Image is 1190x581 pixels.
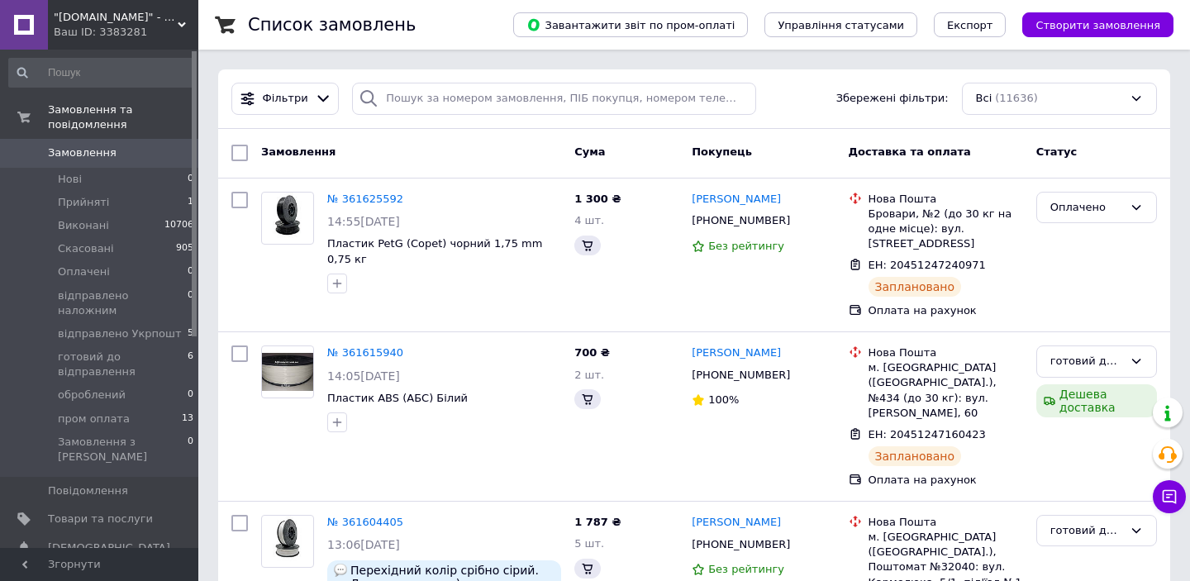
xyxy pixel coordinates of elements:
[327,215,400,228] span: 14:55[DATE]
[188,195,193,210] span: 1
[58,288,188,318] span: відправлено наложним
[327,538,400,551] span: 13:06[DATE]
[58,350,188,379] span: готовий до відправлення
[188,388,193,402] span: 0
[869,345,1023,360] div: Нова Пошта
[188,288,193,318] span: 0
[692,345,781,361] a: [PERSON_NAME]
[692,145,752,158] span: Покупець
[1006,18,1173,31] a: Створити замовлення
[1036,384,1157,417] div: Дешева доставка
[869,207,1023,252] div: Бровари, №2 (до 30 кг на одне місце): вул. [STREET_ADDRESS]
[48,102,198,132] span: Замовлення та повідомлення
[58,388,126,402] span: оброблений
[269,516,307,567] img: Фото товару
[54,10,178,25] span: "3Dfilament.com.ua" - виробник пластику до 3D принтерів
[48,512,153,526] span: Товари та послуги
[869,428,986,441] span: ЕН: 20451247160423
[574,369,604,381] span: 2 шт.
[869,259,986,271] span: ЕН: 20451247240971
[574,145,605,158] span: Cума
[58,326,181,341] span: відправлено Укрпошт
[327,346,403,359] a: № 361615940
[1035,19,1160,31] span: Створити замовлення
[934,12,1007,37] button: Експорт
[574,214,604,226] span: 4 шт.
[574,346,610,359] span: 700 ₴
[48,541,170,555] span: [DEMOGRAPHIC_DATA]
[869,360,1023,421] div: м. [GEOGRAPHIC_DATA] ([GEOGRAPHIC_DATA].), №434 (до 30 кг): вул. [PERSON_NAME], 60
[327,193,403,205] a: № 361625592
[764,12,917,37] button: Управління статусами
[248,15,416,35] h1: Список замовлень
[869,277,962,297] div: Заплановано
[176,241,193,256] span: 905
[869,192,1023,207] div: Нова Пошта
[164,218,193,233] span: 10706
[327,516,403,528] a: № 361604405
[58,264,110,279] span: Оплачені
[58,218,109,233] span: Виконані
[182,412,193,426] span: 13
[261,145,336,158] span: Замовлення
[1050,522,1123,540] div: готовий до відправлення
[327,392,468,404] a: Пластик ABS (АБС) Білий
[688,364,793,386] div: [PHONE_NUMBER]
[188,435,193,464] span: 0
[688,210,793,231] div: [PHONE_NUMBER]
[58,435,188,464] span: Замовлення з [PERSON_NAME]
[574,193,621,205] span: 1 300 ₴
[1050,199,1123,217] div: Оплачено
[947,19,993,31] span: Експорт
[261,345,314,398] a: Фото товару
[58,241,114,256] span: Скасовані
[688,534,793,555] div: [PHONE_NUMBER]
[188,264,193,279] span: 0
[1022,12,1173,37] button: Створити замовлення
[513,12,748,37] button: Завантажити звіт по пром-оплаті
[8,58,195,88] input: Пошук
[526,17,735,32] span: Завантажити звіт по пром-оплаті
[869,515,1023,530] div: Нова Пошта
[708,563,784,575] span: Без рейтингу
[48,145,117,160] span: Замовлення
[58,412,130,426] span: пром оплата
[849,145,971,158] span: Доставка та оплата
[54,25,198,40] div: Ваш ID: 3383281
[188,326,193,341] span: 5
[269,193,307,244] img: Фото товару
[327,369,400,383] span: 14:05[DATE]
[692,192,781,207] a: [PERSON_NAME]
[188,172,193,187] span: 0
[263,91,308,107] span: Фільтри
[976,91,992,107] span: Всі
[778,19,904,31] span: Управління статусами
[708,393,739,406] span: 100%
[334,564,347,577] img: :speech_balloon:
[836,91,949,107] span: Збережені фільтри:
[995,92,1038,104] span: (11636)
[261,192,314,245] a: Фото товару
[869,446,962,466] div: Заплановано
[692,515,781,531] a: [PERSON_NAME]
[574,537,604,550] span: 5 шт.
[869,473,1023,488] div: Оплата на рахунок
[1153,480,1186,513] button: Чат з покупцем
[869,303,1023,318] div: Оплата на рахунок
[262,353,313,392] img: Фото товару
[58,195,109,210] span: Прийняті
[327,237,542,265] a: Пластик PetG (Copet) чорний 1,75 mm 0,75 кг
[352,83,756,115] input: Пошук за номером замовлення, ПІБ покупця, номером телефону, Email, номером накладної
[261,515,314,568] a: Фото товару
[574,516,621,528] span: 1 787 ₴
[48,483,128,498] span: Повідомлення
[58,172,82,187] span: Нові
[1036,145,1078,158] span: Статус
[188,350,193,379] span: 6
[1050,353,1123,370] div: готовий до відправлення
[708,240,784,252] span: Без рейтингу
